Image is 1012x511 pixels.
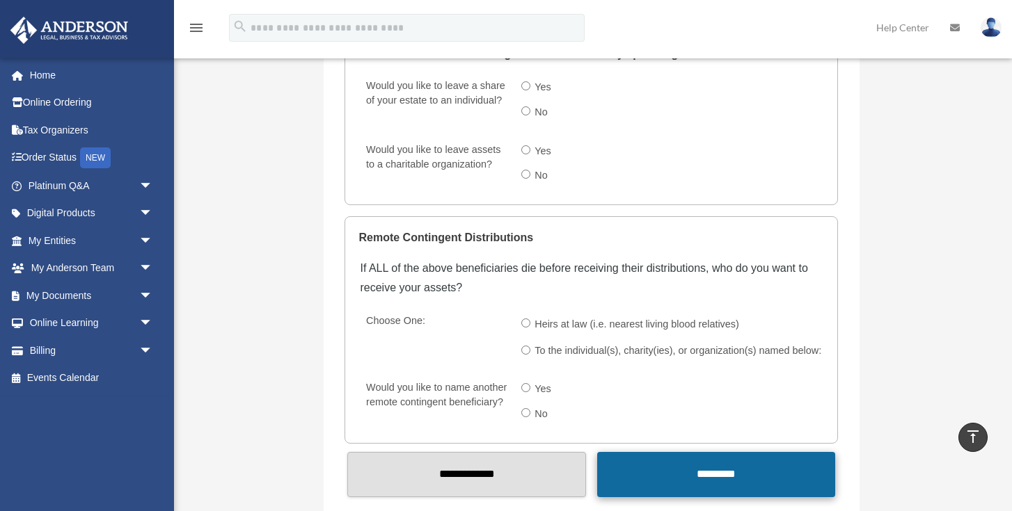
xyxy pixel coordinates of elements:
label: Would you like to name another remote contingent beneficiary? [360,378,510,428]
label: Would you like to leave assets to a charitable organization? [360,140,510,190]
a: Order StatusNEW [10,144,174,172]
label: Yes [530,378,557,400]
label: Would you like to leave a share of your estate to an individual? [360,76,510,126]
label: Yes [530,76,557,99]
a: Tax Organizers [10,116,174,144]
label: No [530,165,553,187]
label: Yes [530,140,557,163]
a: Digital Productsarrow_drop_down [10,200,174,227]
span: arrow_drop_down [139,309,167,338]
i: vertical_align_top [965,428,981,445]
label: Choose One: [360,311,510,364]
label: Heirs at law (i.e. nearest living blood relatives) [530,314,745,336]
a: Online Learningarrow_drop_down [10,309,174,337]
a: My Anderson Teamarrow_drop_down [10,254,174,282]
i: search [232,19,248,34]
div: NEW [80,147,111,168]
i: menu [188,19,205,36]
label: No [530,403,553,425]
span: arrow_drop_down [139,336,167,365]
a: My Entitiesarrow_drop_down [10,227,174,254]
a: vertical_align_top [958,423,988,452]
a: Home [10,61,174,89]
a: Online Ordering [10,89,174,117]
a: Platinum Q&Aarrow_drop_down [10,172,174,200]
legend: Remote Contingent Distributions [358,217,823,259]
span: arrow_drop_down [139,282,167,310]
a: menu [188,24,205,36]
a: My Documentsarrow_drop_down [10,282,174,309]
span: arrow_drop_down [139,172,167,200]
img: Anderson Advisors Platinum Portal [6,17,132,44]
span: arrow_drop_down [139,227,167,255]
label: To the individual(s), charity(ies), or organization(s) named below: [530,340,827,362]
img: User Pic [981,17,1002,38]
span: arrow_drop_down [139,200,167,228]
span: arrow_drop_down [139,254,167,283]
a: Events Calendar [10,364,174,392]
label: No [530,102,553,124]
a: Billingarrow_drop_down [10,336,174,364]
